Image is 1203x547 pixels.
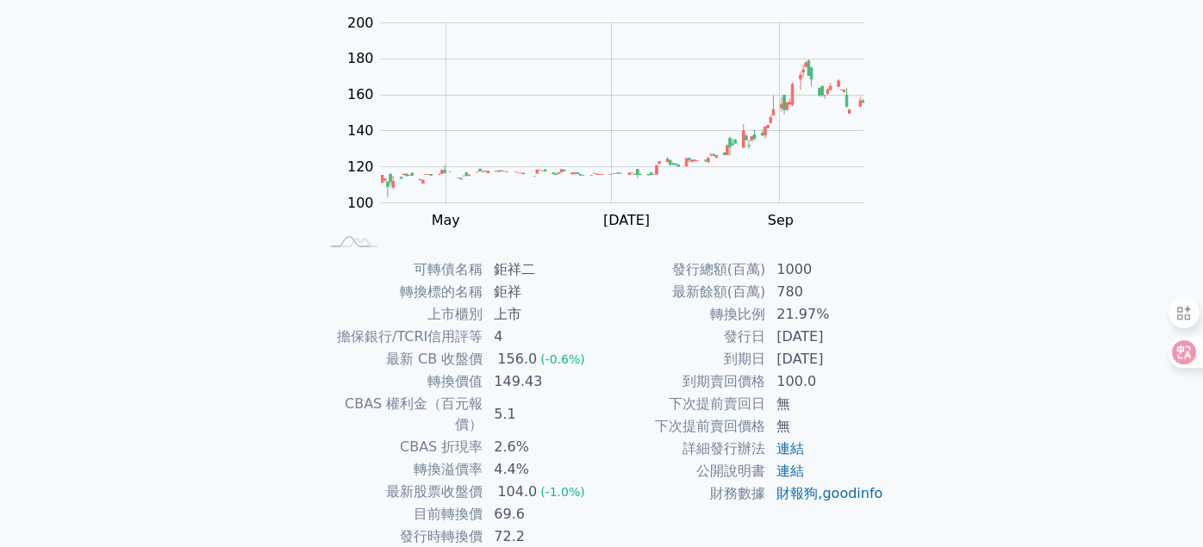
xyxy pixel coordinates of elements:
[483,303,601,326] td: 上市
[483,370,601,393] td: 149.43
[319,281,483,303] td: 轉換標的名稱
[776,440,804,457] a: 連結
[766,258,884,281] td: 1000
[601,415,766,438] td: 下次提前賣回價格
[601,460,766,482] td: 公開說明書
[601,482,766,505] td: 財務數據
[766,370,884,393] td: 100.0
[347,86,374,103] tspan: 160
[601,393,766,415] td: 下次提前賣回日
[483,326,601,348] td: 4
[319,503,483,525] td: 目前轉換價
[483,458,601,481] td: 4.4%
[319,370,483,393] td: 轉換價值
[483,393,601,436] td: 5.1
[432,212,460,228] tspan: May
[319,303,483,326] td: 上市櫃別
[494,482,540,502] div: 104.0
[1117,464,1203,547] div: 聊天小工具
[483,258,601,281] td: 鉅祥二
[338,14,889,228] g: Chart
[822,485,882,501] a: goodinfo
[319,393,483,436] td: CBAS 權利金（百元報價）
[601,348,766,370] td: 到期日
[766,303,884,326] td: 21.97%
[601,370,766,393] td: 到期賣回價格
[319,258,483,281] td: 可轉債名稱
[766,281,884,303] td: 780
[766,482,884,505] td: ,
[768,212,794,228] tspan: Sep
[776,463,804,479] a: 連結
[319,348,483,370] td: 最新 CB 收盤價
[319,458,483,481] td: 轉換溢價率
[483,503,601,525] td: 69.6
[540,485,585,499] span: (-1.0%)
[601,258,766,281] td: 發行總額(百萬)
[601,281,766,303] td: 最新餘額(百萬)
[601,326,766,348] td: 發行日
[766,348,884,370] td: [DATE]
[483,281,601,303] td: 鉅祥
[603,212,650,228] tspan: [DATE]
[766,415,884,438] td: 無
[319,326,483,348] td: 擔保銀行/TCRI信用評等
[319,436,483,458] td: CBAS 折現率
[766,326,884,348] td: [DATE]
[483,436,601,458] td: 2.6%
[347,50,374,66] tspan: 180
[347,194,374,210] tspan: 100
[347,122,374,139] tspan: 140
[494,349,540,370] div: 156.0
[1117,464,1203,547] iframe: Chat Widget
[776,485,818,501] a: 財報狗
[601,303,766,326] td: 轉換比例
[347,159,374,175] tspan: 120
[540,352,585,366] span: (-0.6%)
[601,438,766,460] td: 詳細發行辦法
[319,481,483,503] td: 最新股票收盤價
[347,14,374,30] tspan: 200
[766,393,884,415] td: 無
